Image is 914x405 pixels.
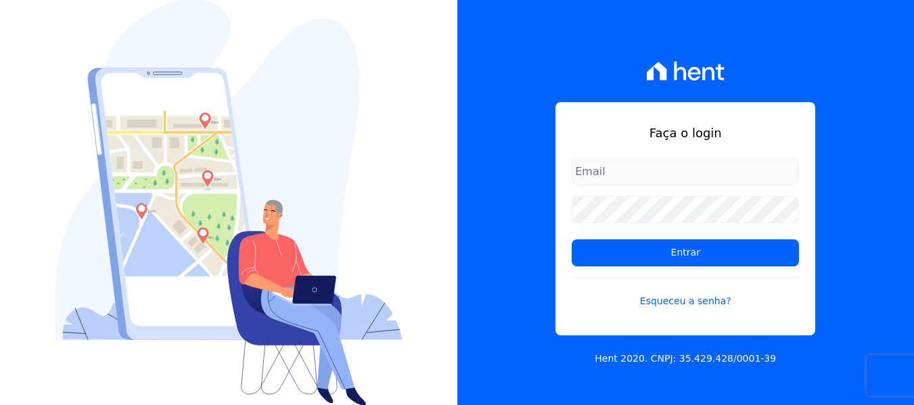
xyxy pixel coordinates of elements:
a: Esqueceu a senha? [572,277,799,308]
input: Entrar [572,239,799,266]
p: Hent 2020. CNPJ: 35.429.428/0001-39 [595,352,776,366]
input: Email [572,158,799,185]
h1: Faça o login [572,124,799,142]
